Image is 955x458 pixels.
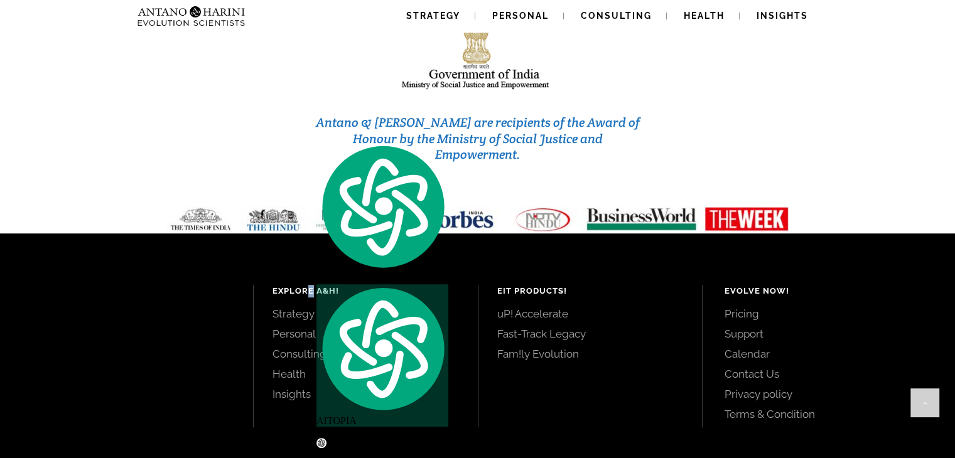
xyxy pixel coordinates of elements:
a: Personal [272,327,459,341]
a: Support [725,327,927,341]
span: Health [684,11,725,21]
img: logo.svg [316,142,448,271]
span: Consulting [581,11,652,21]
a: Fast-Track Legacy [497,327,684,341]
img: gpt-black.svg [316,438,326,448]
a: Privacy policy [725,387,927,401]
a: Consulting [272,347,459,361]
div: AITOPIA [316,284,448,427]
a: Health [272,367,459,381]
a: Strategy [272,307,459,321]
a: Contact Us [725,367,927,381]
div: GPT-4o Mini [316,438,448,450]
h4: Evolve Now! [725,285,927,297]
img: Media-Strip [156,206,799,232]
a: Calendar [725,347,927,361]
img: logo.svg [316,284,448,413]
span: Insights [757,11,808,21]
a: Terms & Condition [725,407,927,421]
span: Strategy [406,11,460,21]
h4: EIT Products! [497,285,684,297]
a: Fam!ly Evolution [497,347,684,361]
a: uP! Accelerate [497,307,684,321]
a: Pricing [725,307,927,321]
img: india-logo1 [401,11,555,92]
a: Insights [272,387,459,401]
span: Personal [492,11,549,21]
h4: Explore A&H! [272,285,459,297]
h3: Antano & [PERSON_NAME] are recipients of the Award of Honour by the Ministry of Social Justice an... [312,115,644,163]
